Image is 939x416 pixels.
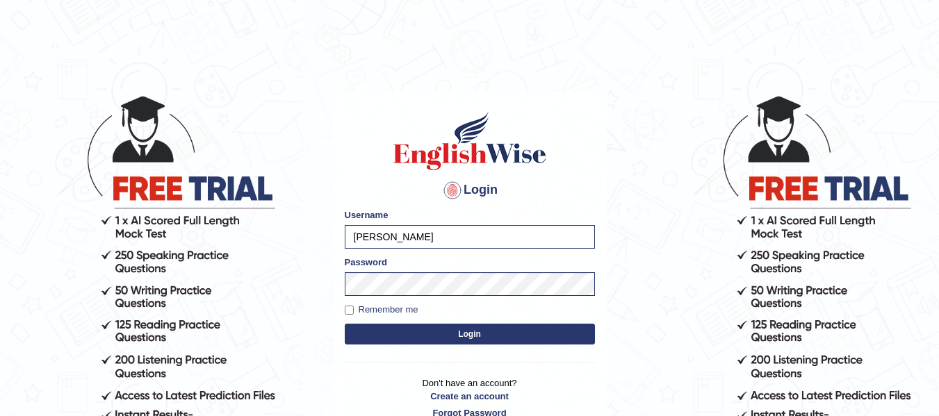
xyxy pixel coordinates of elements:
[345,256,387,269] label: Password
[345,390,595,403] a: Create an account
[345,324,595,344] button: Login
[391,110,549,172] img: Logo of English Wise sign in for intelligent practice with AI
[345,179,595,201] h4: Login
[345,306,354,315] input: Remember me
[345,303,418,317] label: Remember me
[345,208,389,222] label: Username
